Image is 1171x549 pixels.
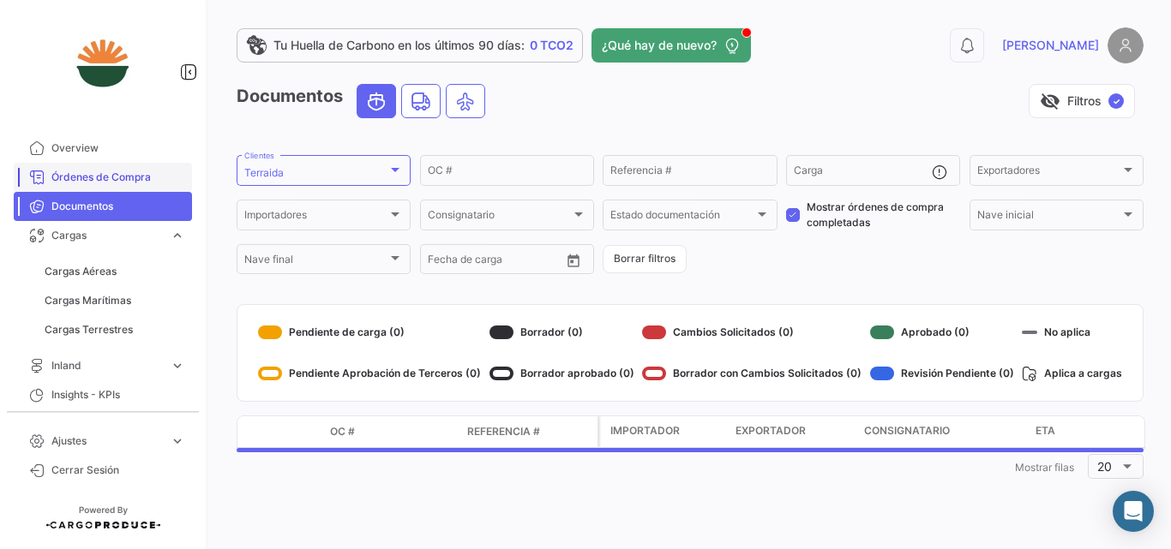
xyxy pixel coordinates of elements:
[14,134,192,163] a: Overview
[14,192,192,221] a: Documentos
[1097,459,1112,474] span: 20
[51,228,163,243] span: Cargas
[51,140,185,156] span: Overview
[870,319,1014,346] div: Aprobado (0)
[460,417,598,446] datatable-header-cell: Referencia #
[602,37,717,54] span: ¿Qué hay de nuevo?
[258,319,481,346] div: Pendiente de carga (0)
[323,417,460,446] datatable-header-cell: OC #
[642,360,862,387] div: Borrador con Cambios Solicitados (0)
[1036,423,1055,439] span: ETA
[258,360,481,387] div: Pendiente Aprobación de Terceros (0)
[170,433,185,449] span: expand_more
[561,248,586,273] button: Open calendar
[592,28,751,63] button: ¿Qué hay de nuevo?
[530,37,573,54] span: 0 TCO2
[1108,93,1124,109] span: ✓
[244,256,387,268] span: Nave final
[45,293,131,308] span: Cargas Marítimas
[447,85,484,117] button: Air
[38,259,192,284] a: Cargas Aéreas
[272,425,323,439] datatable-header-cell: Modo de Transporte
[1029,416,1157,447] datatable-header-cell: ETA
[870,360,1014,387] div: Revisión Pendiente (0)
[38,288,192,313] a: Cargas Marítimas
[489,319,634,346] div: Borrador (0)
[244,212,387,224] span: Importadores
[14,380,192,409] a: Insights - KPIs
[489,360,634,387] div: Borrador aprobado (0)
[428,256,459,268] input: Desde
[1108,27,1144,63] img: placeholder-user.png
[14,163,192,192] a: Órdenes de Compra
[428,212,571,224] span: Consignatario
[402,85,440,117] button: Land
[610,212,754,224] span: Estado documentación
[977,212,1120,224] span: Nave inicial
[244,166,284,179] mat-select-trigger: Terraida
[1002,37,1099,54] span: [PERSON_NAME]
[471,256,534,268] input: Hasta
[1015,461,1074,474] span: Mostrar filas
[1022,360,1122,387] div: Aplica a cargas
[864,423,950,439] span: Consignatario
[1040,91,1060,111] span: visibility_off
[51,387,185,403] span: Insights - KPIs
[170,228,185,243] span: expand_more
[1029,84,1135,118] button: visibility_offFiltros✓
[736,423,806,439] span: Exportador
[273,37,525,54] span: Tu Huella de Carbono en los últimos 90 días:
[38,317,192,343] a: Cargas Terrestres
[807,200,960,230] span: Mostrar órdenes de compra completadas
[60,21,146,106] img: 84678feb-1b5e-4564-82d7-047065c4a159.jpeg
[642,319,862,346] div: Cambios Solicitados (0)
[600,416,729,447] datatable-header-cell: Importador
[1022,319,1122,346] div: No aplica
[170,358,185,373] span: expand_more
[603,245,687,273] button: Borrar filtros
[51,358,163,373] span: Inland
[977,167,1120,179] span: Exportadores
[45,322,133,337] span: Cargas Terrestres
[1113,491,1154,532] div: Abrir Intercom Messenger
[467,424,540,439] span: Referencia #
[357,85,395,117] button: Ocean
[237,84,490,118] h3: Documentos
[610,423,680,439] span: Importador
[51,199,185,214] span: Documentos
[51,433,163,449] span: Ajustes
[857,416,1029,447] datatable-header-cell: Consignatario
[237,28,583,63] a: Tu Huella de Carbono en los últimos 90 días:0 TCO2
[330,424,355,439] span: OC #
[51,462,185,478] span: Cerrar Sesión
[45,264,117,279] span: Cargas Aéreas
[729,416,857,447] datatable-header-cell: Exportador
[51,170,185,185] span: Órdenes de Compra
